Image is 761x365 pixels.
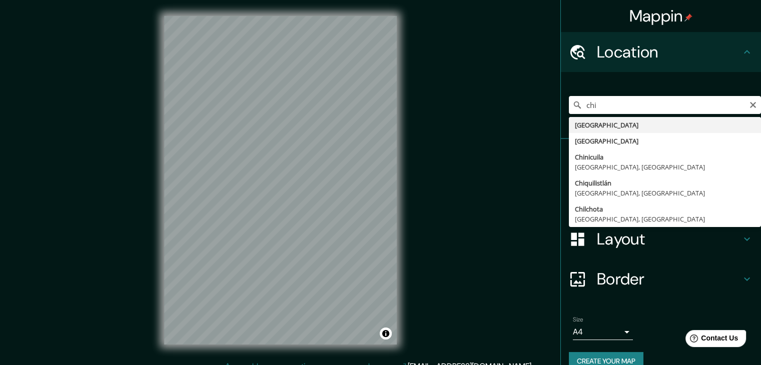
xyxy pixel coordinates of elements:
button: Clear [749,99,757,109]
div: Style [561,179,761,219]
div: Pins [561,139,761,179]
input: Pick your city or area [569,96,761,114]
h4: Border [597,269,741,289]
div: Layout [561,219,761,259]
div: [GEOGRAPHIC_DATA], [GEOGRAPHIC_DATA] [575,214,755,224]
div: [GEOGRAPHIC_DATA], [GEOGRAPHIC_DATA] [575,162,755,172]
div: [GEOGRAPHIC_DATA] [575,120,755,130]
div: Chiquilistlán [575,178,755,188]
h4: Mappin [629,6,693,26]
div: Location [561,32,761,72]
div: Chilchota [575,204,755,214]
img: pin-icon.png [684,13,692,21]
div: [GEOGRAPHIC_DATA] [575,136,755,146]
iframe: Help widget launcher [672,326,750,354]
div: Chinicuila [575,152,755,162]
div: Border [561,259,761,299]
h4: Layout [597,229,741,249]
canvas: Map [164,16,397,344]
div: [GEOGRAPHIC_DATA], [GEOGRAPHIC_DATA] [575,188,755,198]
h4: Location [597,42,741,62]
button: Toggle attribution [380,327,392,339]
div: A4 [573,324,633,340]
label: Size [573,315,583,324]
